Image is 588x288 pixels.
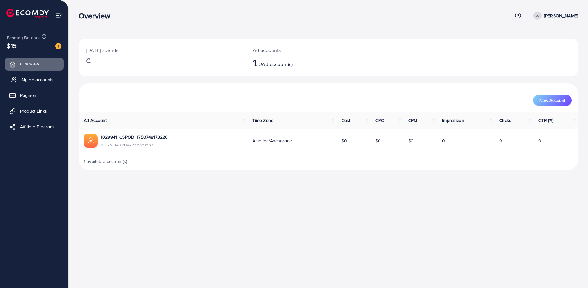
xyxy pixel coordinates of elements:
span: 0 [538,138,541,144]
span: Ad Account [84,117,107,123]
span: Ecomdy Balance [7,34,41,41]
span: $0 [408,138,414,144]
a: Product Links [5,105,64,117]
span: America/Anchorage [252,138,292,144]
h2: / 2 [253,56,363,68]
span: Overview [20,61,39,67]
img: logo [6,9,49,18]
p: [PERSON_NAME] [544,12,578,19]
button: New Account [533,95,572,106]
a: Payment [5,89,64,102]
span: 0 [442,138,445,144]
a: 1029941_CSPOD_1750748173220 [101,134,168,140]
a: Overview [5,58,64,70]
span: New Account [539,98,565,102]
p: Ad accounts [253,46,363,54]
span: Impression [442,117,464,123]
img: menu [55,12,62,19]
span: $0 [375,138,381,144]
span: Clicks [499,117,511,123]
span: Time Zone [252,117,273,123]
span: Product Links [20,108,47,114]
span: $0 [342,138,347,144]
span: Payment [20,92,38,98]
a: Affiliate Program [5,120,64,133]
span: 1 [253,55,256,70]
span: My ad accounts [22,76,54,83]
span: CPC [375,117,384,123]
a: My ad accounts [5,73,64,86]
span: 0 [499,138,502,144]
p: [DATE] spends [86,46,238,54]
span: Cost [342,117,351,123]
span: Affiliate Program [20,123,54,130]
img: image [55,43,61,49]
h3: Overview [79,11,115,20]
span: $15 [7,41,17,50]
span: CTR (%) [538,117,553,123]
span: CPM [408,117,417,123]
span: ID: 7519406047375851537 [101,142,168,148]
span: 1 available account(s) [84,158,128,165]
img: ic-ads-acc.e4c84228.svg [84,134,98,148]
a: [PERSON_NAME] [531,12,578,20]
span: Ad account(s) [262,61,293,68]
